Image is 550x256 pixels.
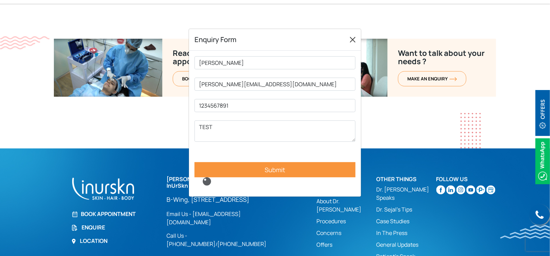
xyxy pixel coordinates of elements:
[195,35,236,45] h5: Enquiry Form
[195,162,355,177] input: Submit
[195,56,355,186] form: Contact form
[347,34,358,45] button: Close
[535,90,550,136] img: offerBt
[195,99,355,112] input: Enter your mobile number
[195,78,355,91] input: Enter email address
[535,138,550,184] img: Whatsappicon
[535,157,550,165] a: Whatsappicon
[500,225,550,239] img: bluewave
[195,56,355,69] input: Enter your name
